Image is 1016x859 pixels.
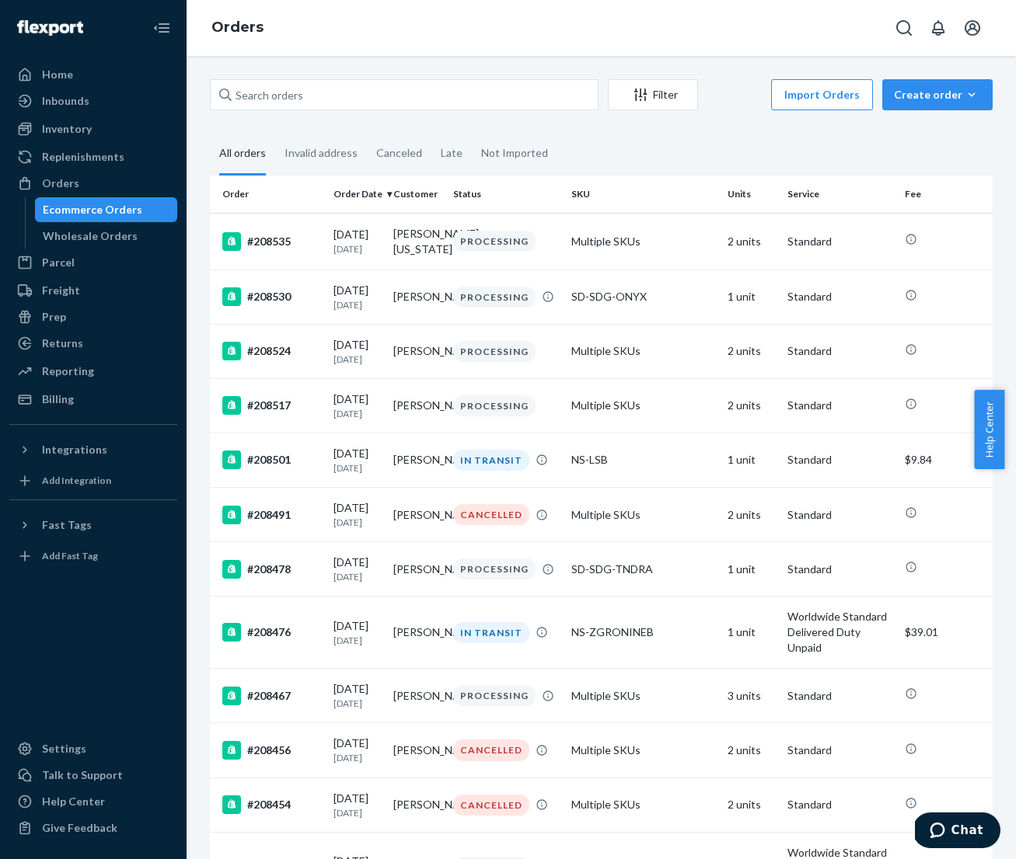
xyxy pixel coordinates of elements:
[42,93,89,109] div: Inbounds
[387,669,447,723] td: [PERSON_NAME]
[333,681,381,710] div: [DATE]
[787,452,892,468] p: Standard
[9,437,177,462] button: Integrations
[453,795,529,816] div: CANCELLED
[9,304,177,329] a: Prep
[387,433,447,487] td: [PERSON_NAME]
[333,353,381,366] p: [DATE]
[453,341,536,362] div: PROCESSING
[721,777,781,832] td: 2 units
[9,789,177,814] a: Help Center
[333,337,381,366] div: [DATE]
[9,89,177,113] a: Inbounds
[787,688,892,704] p: Standard
[9,117,177,141] a: Inventory
[222,232,321,251] div: #208535
[565,777,721,832] td: Multiple SKUs
[721,723,781,777] td: 2 units
[565,488,721,542] td: Multiple SKUs
[333,298,381,311] p: [DATE]
[42,767,123,783] div: Talk to Support
[9,331,177,356] a: Returns
[9,171,177,196] a: Orders
[211,19,264,36] a: Orders
[787,234,892,249] p: Standard
[974,390,1004,469] button: Help Center
[453,450,529,471] div: IN TRANSIT
[333,391,381,420] div: [DATE]
[42,549,98,562] div: Add Fast Tag
[9,144,177,169] a: Replenishments
[787,742,892,758] p: Standard
[9,250,177,275] a: Parcel
[453,622,529,643] div: IN TRANSIT
[453,685,536,706] div: PROCESSING
[333,283,381,311] div: [DATE]
[387,213,447,270] td: [PERSON_NAME][US_STATE]
[441,133,463,173] div: Late
[9,763,177,788] button: Talk to Support
[387,596,447,669] td: [PERSON_NAME]
[721,669,781,723] td: 3 units
[35,224,178,249] a: Wholesale Orders
[42,336,83,351] div: Returns
[787,609,892,656] p: Worldwide Standard Delivered Duty Unpaid
[787,398,892,413] p: Standard
[17,20,83,36] img: Flexport logo
[957,12,988,43] button: Open account menu
[721,378,781,433] td: 2 units
[9,544,177,569] a: Add Fast Tag
[899,596,993,669] td: $39.01
[222,560,321,579] div: #208478
[721,488,781,542] td: 2 units
[333,697,381,710] p: [DATE]
[9,62,177,87] a: Home
[333,500,381,529] div: [DATE]
[609,87,697,103] div: Filter
[565,176,721,213] th: SKU
[571,562,715,577] div: SD-SDG-TNDRA
[9,816,177,840] button: Give Feedback
[721,596,781,669] td: 1 unit
[333,516,381,529] p: [DATE]
[285,133,358,173] div: Invalid address
[787,343,892,359] p: Standard
[387,270,447,324] td: [PERSON_NAME]
[387,378,447,433] td: [PERSON_NAME]
[894,87,981,103] div: Create order
[42,309,66,325] div: Prep
[721,270,781,324] td: 1 unit
[42,517,92,533] div: Fast Tags
[210,176,327,213] th: Order
[453,395,536,416] div: PROCESSING
[721,542,781,596] td: 1 unit
[787,797,892,812] p: Standard
[42,391,74,407] div: Billing
[43,202,142,217] div: Ecommerce Orders
[333,446,381,475] div: [DATE]
[453,504,529,525] div: CANCELLED
[42,255,75,270] div: Parcel
[42,121,92,137] div: Inventory
[333,618,381,647] div: [DATE]
[453,287,536,308] div: PROCESSING
[571,289,715,304] div: SD-SDG-ONYX
[222,396,321,415] div: #208517
[219,133,266,176] div: All orders
[42,363,94,379] div: Reporting
[43,228,138,244] div: Wholesale Orders
[387,542,447,596] td: [PERSON_NAME]
[333,461,381,475] p: [DATE]
[387,777,447,832] td: [PERSON_NAME]
[721,324,781,378] td: 2 units
[222,687,321,705] div: #208467
[565,213,721,270] td: Multiple SKUs
[889,12,920,43] button: Open Search Box
[9,736,177,761] a: Settings
[42,283,80,298] div: Freight
[222,342,321,360] div: #208524
[222,623,321,642] div: #208476
[42,176,79,191] div: Orders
